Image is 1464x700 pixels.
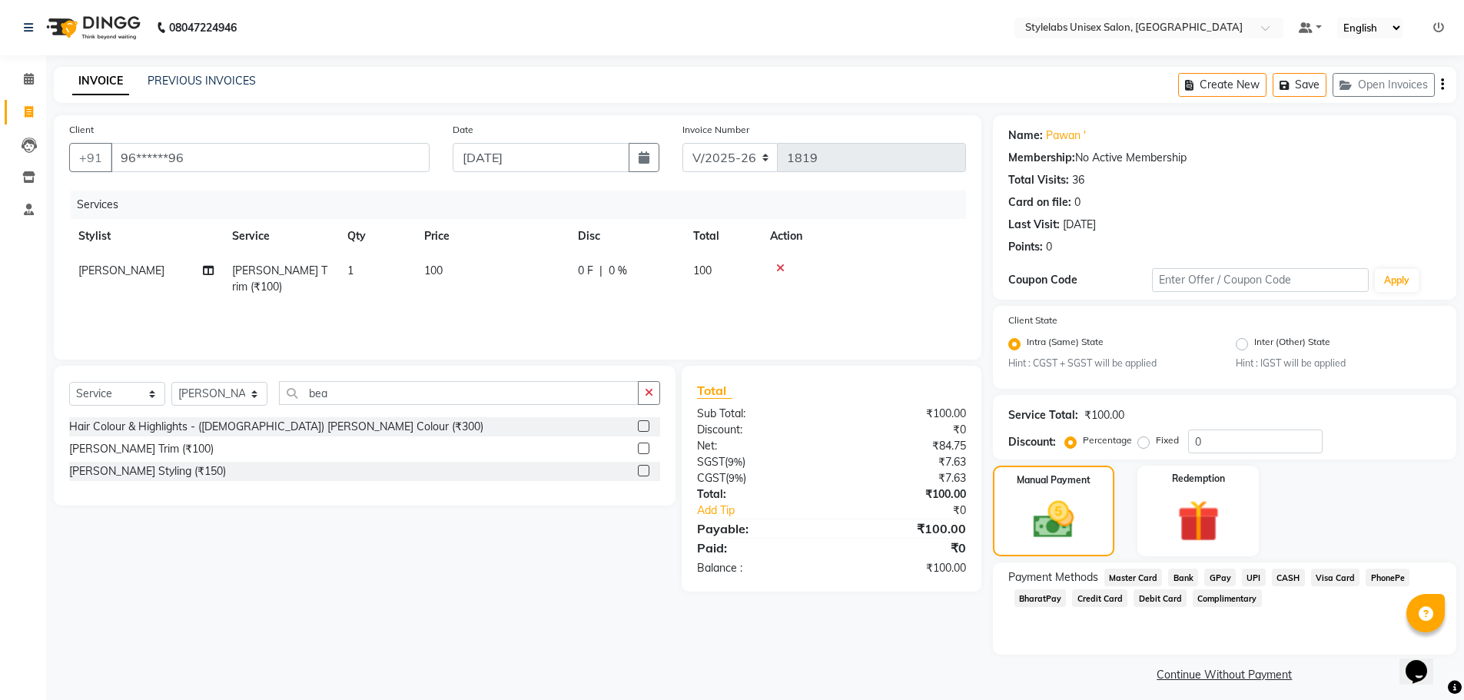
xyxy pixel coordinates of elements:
[832,406,978,422] div: ₹100.00
[729,472,743,484] span: 9%
[1168,569,1198,586] span: Bank
[169,6,237,49] b: 08047224946
[69,419,483,435] div: Hair Colour & Highlights - ([DEMOGRAPHIC_DATA]) [PERSON_NAME] Colour (₹300)
[111,143,430,172] input: Search by Name/Mobile/Email/Code
[1333,73,1435,97] button: Open Invoices
[1178,73,1266,97] button: Create New
[1008,569,1098,586] span: Payment Methods
[1193,589,1262,607] span: Complimentary
[1272,569,1305,586] span: CASH
[578,263,593,279] span: 0 F
[1021,496,1087,543] img: _cash.svg
[148,74,256,88] a: PREVIOUS INVOICES
[609,263,627,279] span: 0 %
[1008,150,1441,166] div: No Active Membership
[1172,472,1225,486] label: Redemption
[1134,589,1187,607] span: Debit Card
[1104,569,1163,586] span: Master Card
[1242,569,1266,586] span: UPI
[347,264,354,277] span: 1
[599,263,603,279] span: |
[686,470,832,486] div: ( )
[69,123,94,137] label: Client
[686,438,832,454] div: Net:
[1366,569,1409,586] span: PhonePe
[832,470,978,486] div: ₹7.63
[1027,335,1104,353] label: Intra (Same) State
[1008,272,1153,288] div: Coupon Code
[697,471,725,485] span: CGST
[279,381,639,405] input: Search or Scan
[686,560,832,576] div: Balance :
[996,667,1453,683] a: Continue Without Payment
[424,264,443,277] span: 100
[1017,473,1091,487] label: Manual Payment
[69,441,214,457] div: [PERSON_NAME] Trim (₹100)
[1008,150,1075,166] div: Membership:
[1008,217,1060,233] div: Last Visit:
[1273,73,1326,97] button: Save
[1072,589,1127,607] span: Credit Card
[697,455,725,469] span: SGST
[1152,268,1369,292] input: Enter Offer / Coupon Code
[223,219,338,254] th: Service
[1063,217,1096,233] div: [DATE]
[697,383,732,399] span: Total
[1008,357,1213,370] small: Hint : CGST + SGST will be applied
[1046,239,1052,255] div: 0
[78,264,164,277] span: [PERSON_NAME]
[1008,314,1057,327] label: Client State
[1008,172,1069,188] div: Total Visits:
[338,219,415,254] th: Qty
[761,219,966,254] th: Action
[1311,569,1360,586] span: Visa Card
[72,68,129,95] a: INVOICE
[1008,434,1056,450] div: Discount:
[1156,433,1179,447] label: Fixed
[1008,128,1043,144] div: Name:
[1084,407,1124,423] div: ₹100.00
[453,123,473,137] label: Date
[1008,194,1071,211] div: Card on file:
[856,503,978,519] div: ₹0
[832,539,978,557] div: ₹0
[71,191,978,219] div: Services
[569,219,684,254] th: Disc
[686,539,832,557] div: Paid:
[832,519,978,538] div: ₹100.00
[832,422,978,438] div: ₹0
[686,519,832,538] div: Payable:
[1204,569,1236,586] span: GPay
[686,406,832,422] div: Sub Total:
[686,486,832,503] div: Total:
[1072,172,1084,188] div: 36
[1236,357,1441,370] small: Hint : IGST will be applied
[693,264,712,277] span: 100
[415,219,569,254] th: Price
[728,456,742,468] span: 9%
[1046,128,1086,144] a: Pawan '
[682,123,749,137] label: Invoice Number
[832,560,978,576] div: ₹100.00
[69,219,223,254] th: Stylist
[1399,639,1449,685] iframe: chat widget
[832,438,978,454] div: ₹84.75
[686,503,855,519] a: Add Tip
[1254,335,1330,353] label: Inter (Other) State
[1074,194,1081,211] div: 0
[39,6,144,49] img: logo
[1008,407,1078,423] div: Service Total:
[1008,239,1043,255] div: Points:
[1014,589,1067,607] span: BharatPay
[686,454,832,470] div: ( )
[1083,433,1132,447] label: Percentage
[232,264,327,294] span: [PERSON_NAME] Trim (₹100)
[69,463,226,479] div: [PERSON_NAME] Styling (₹150)
[1164,495,1233,547] img: _gift.svg
[832,486,978,503] div: ₹100.00
[1375,269,1419,292] button: Apply
[69,143,112,172] button: +91
[686,422,832,438] div: Discount:
[684,219,761,254] th: Total
[832,454,978,470] div: ₹7.63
